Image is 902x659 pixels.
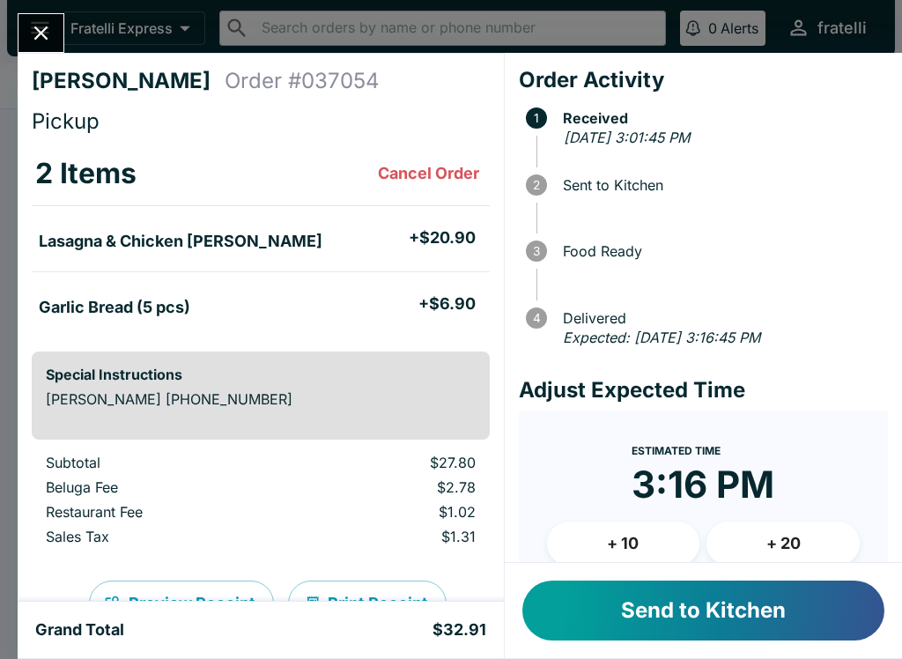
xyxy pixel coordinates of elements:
[371,156,486,191] button: Cancel Order
[32,142,490,337] table: orders table
[46,454,278,471] p: Subtotal
[563,329,760,346] em: Expected: [DATE] 3:16:45 PM
[35,156,137,191] h3: 2 Items
[409,227,476,248] h5: + $20.90
[547,522,700,566] button: + 10
[35,619,124,640] h5: Grand Total
[39,297,190,318] h5: Garlic Bread (5 pcs)
[288,581,447,626] button: Print Receipt
[32,454,490,552] table: orders table
[519,377,888,404] h4: Adjust Expected Time
[533,244,540,258] text: 3
[519,67,888,93] h4: Order Activity
[225,68,380,94] h4: Order # 037054
[433,619,486,640] h5: $32.91
[46,478,278,496] p: Beluga Fee
[554,243,888,259] span: Food Ready
[18,14,63,52] button: Close
[533,178,540,192] text: 2
[46,503,278,521] p: Restaurant Fee
[632,444,721,457] span: Estimated Time
[706,522,860,566] button: + 20
[46,528,278,545] p: Sales Tax
[554,177,888,193] span: Sent to Kitchen
[564,129,690,146] em: [DATE] 3:01:45 PM
[307,503,476,521] p: $1.02
[89,581,274,626] button: Preview Receipt
[32,68,225,94] h4: [PERSON_NAME]
[307,528,476,545] p: $1.31
[554,110,888,126] span: Received
[534,111,539,125] text: 1
[46,390,476,408] p: [PERSON_NAME] [PHONE_NUMBER]
[307,454,476,471] p: $27.80
[39,231,322,252] h5: Lasagna & Chicken [PERSON_NAME]
[32,108,100,134] span: Pickup
[307,478,476,496] p: $2.78
[532,311,540,325] text: 4
[554,310,888,326] span: Delivered
[418,293,476,315] h5: + $6.90
[522,581,884,640] button: Send to Kitchen
[46,366,476,383] h6: Special Instructions
[632,462,774,507] time: 3:16 PM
